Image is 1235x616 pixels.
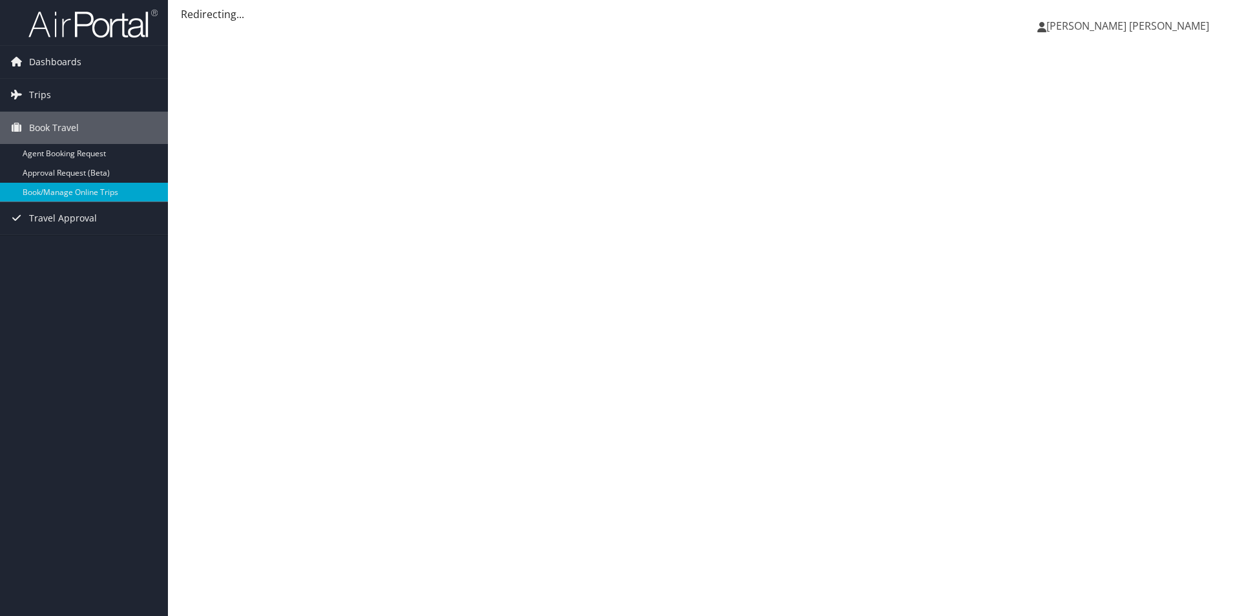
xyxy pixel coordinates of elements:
[28,8,158,39] img: airportal-logo.png
[1037,6,1222,45] a: [PERSON_NAME] [PERSON_NAME]
[181,6,1222,22] div: Redirecting...
[29,79,51,111] span: Trips
[29,202,97,234] span: Travel Approval
[29,112,79,144] span: Book Travel
[1046,19,1209,33] span: [PERSON_NAME] [PERSON_NAME]
[29,46,81,78] span: Dashboards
